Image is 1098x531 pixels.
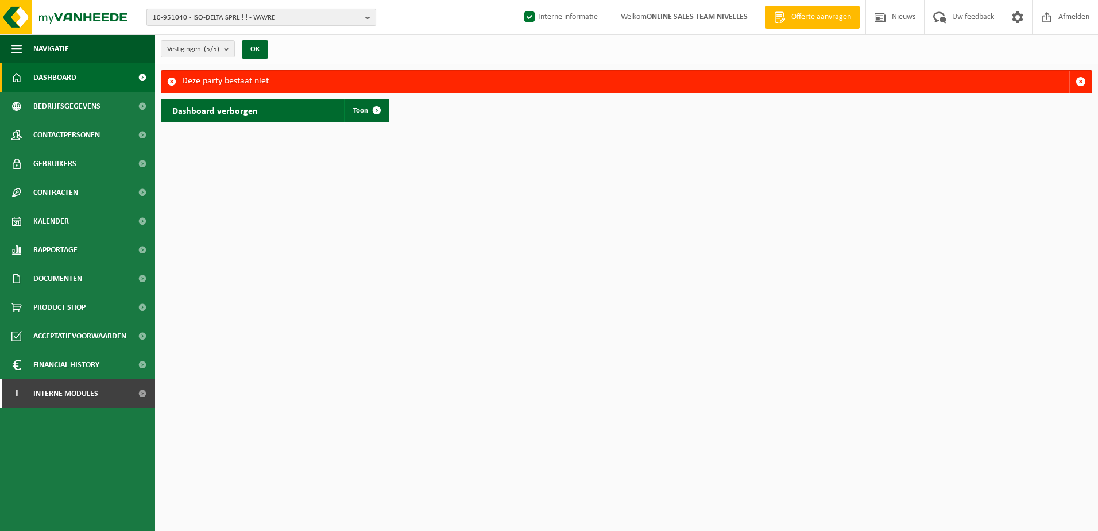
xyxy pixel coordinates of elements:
[146,9,376,26] button: 10-951040 - ISO-DELTA SPRL ! ! - WAVRE
[33,34,69,63] span: Navigatie
[788,11,854,23] span: Offerte aanvragen
[153,9,361,26] span: 10-951040 - ISO-DELTA SPRL ! ! - WAVRE
[765,6,860,29] a: Offerte aanvragen
[353,107,368,114] span: Toon
[242,40,268,59] button: OK
[182,71,1069,93] div: Deze party bestaat niet
[33,264,82,293] span: Documenten
[33,149,76,178] span: Gebruikers
[11,379,22,408] span: I
[33,293,86,322] span: Product Shop
[522,9,598,26] label: Interne informatie
[33,379,98,408] span: Interne modules
[33,351,99,379] span: Financial History
[161,40,235,57] button: Vestigingen(5/5)
[33,121,100,149] span: Contactpersonen
[161,99,269,121] h2: Dashboard verborgen
[33,207,69,236] span: Kalender
[33,236,78,264] span: Rapportage
[33,322,126,351] span: Acceptatievoorwaarden
[33,92,100,121] span: Bedrijfsgegevens
[33,63,76,92] span: Dashboard
[647,13,748,21] strong: ONLINE SALES TEAM NIVELLES
[33,178,78,207] span: Contracten
[204,45,219,53] count: (5/5)
[344,99,388,122] a: Toon
[167,41,219,58] span: Vestigingen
